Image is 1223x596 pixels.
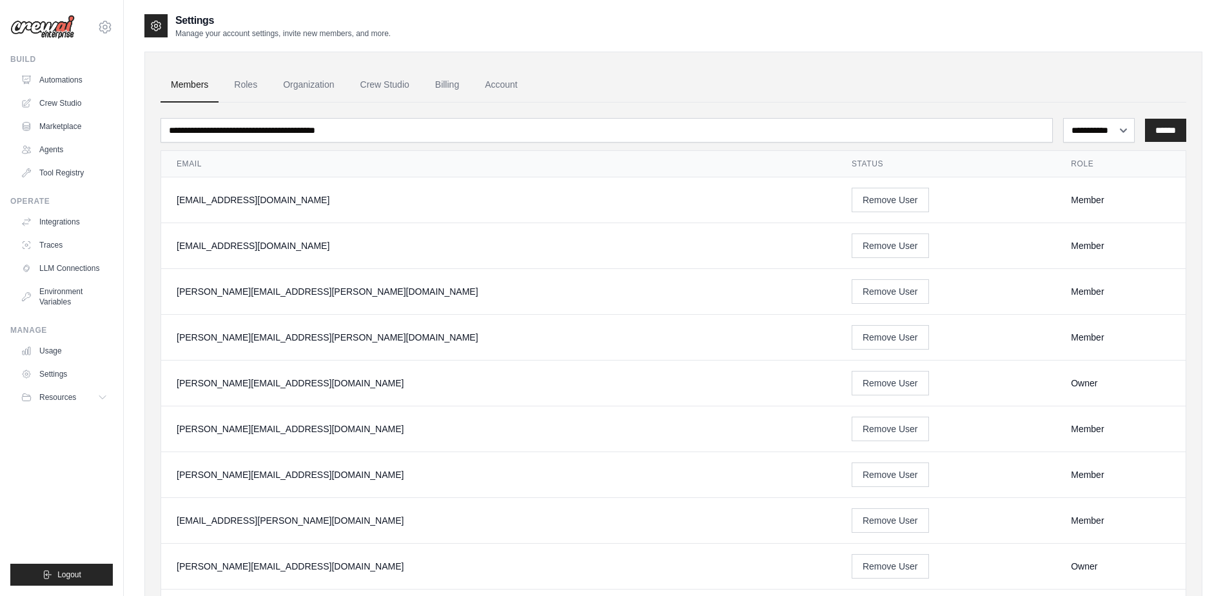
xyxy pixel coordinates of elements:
[852,233,929,258] button: Remove User
[15,364,113,384] a: Settings
[177,560,821,573] div: [PERSON_NAME][EMAIL_ADDRESS][DOMAIN_NAME]
[177,514,821,527] div: [EMAIL_ADDRESS][PERSON_NAME][DOMAIN_NAME]
[15,235,113,255] a: Traces
[1071,422,1170,435] div: Member
[852,371,929,395] button: Remove User
[10,196,113,206] div: Operate
[57,570,81,580] span: Logout
[177,377,821,390] div: [PERSON_NAME][EMAIL_ADDRESS][DOMAIN_NAME]
[1071,514,1170,527] div: Member
[10,325,113,335] div: Manage
[15,341,113,361] a: Usage
[425,68,469,103] a: Billing
[10,54,113,65] div: Build
[161,151,836,177] th: Email
[852,279,929,304] button: Remove User
[177,468,821,481] div: [PERSON_NAME][EMAIL_ADDRESS][DOMAIN_NAME]
[177,285,821,298] div: [PERSON_NAME][EMAIL_ADDRESS][PERSON_NAME][DOMAIN_NAME]
[350,68,420,103] a: Crew Studio
[1071,468,1170,481] div: Member
[852,554,929,579] button: Remove User
[15,93,113,114] a: Crew Studio
[177,239,821,252] div: [EMAIL_ADDRESS][DOMAIN_NAME]
[1071,560,1170,573] div: Owner
[1071,194,1170,206] div: Member
[10,15,75,39] img: Logo
[1071,377,1170,390] div: Owner
[852,508,929,533] button: Remove User
[15,139,113,160] a: Agents
[15,281,113,312] a: Environment Variables
[1071,285,1170,298] div: Member
[15,116,113,137] a: Marketplace
[161,68,219,103] a: Members
[15,258,113,279] a: LLM Connections
[224,68,268,103] a: Roles
[852,325,929,350] button: Remove User
[177,331,821,344] div: [PERSON_NAME][EMAIL_ADDRESS][PERSON_NAME][DOMAIN_NAME]
[1055,151,1186,177] th: Role
[175,13,391,28] h2: Settings
[177,194,821,206] div: [EMAIL_ADDRESS][DOMAIN_NAME]
[852,188,929,212] button: Remove User
[15,163,113,183] a: Tool Registry
[10,564,113,586] button: Logout
[475,68,528,103] a: Account
[175,28,391,39] p: Manage your account settings, invite new members, and more.
[852,417,929,441] button: Remove User
[15,70,113,90] a: Automations
[15,212,113,232] a: Integrations
[273,68,344,103] a: Organization
[1071,331,1170,344] div: Member
[836,151,1055,177] th: Status
[15,387,113,408] button: Resources
[852,462,929,487] button: Remove User
[177,422,821,435] div: [PERSON_NAME][EMAIL_ADDRESS][DOMAIN_NAME]
[39,392,76,402] span: Resources
[1071,239,1170,252] div: Member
